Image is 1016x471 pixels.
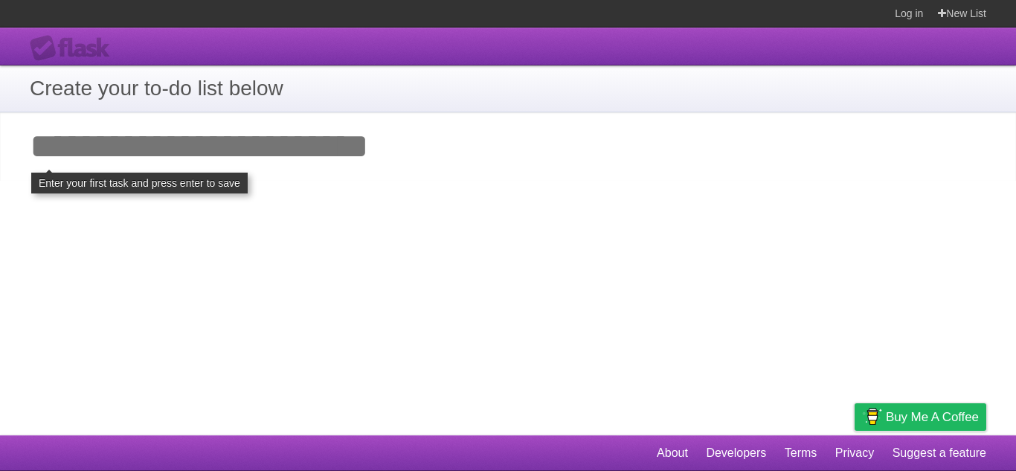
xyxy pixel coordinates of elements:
[706,439,766,467] a: Developers
[785,439,817,467] a: Terms
[835,439,874,467] a: Privacy
[657,439,688,467] a: About
[893,439,986,467] a: Suggest a feature
[30,35,119,62] div: Flask
[30,73,986,104] h1: Create your to-do list below
[862,404,882,429] img: Buy me a coffee
[886,404,979,430] span: Buy me a coffee
[855,403,986,431] a: Buy me a coffee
